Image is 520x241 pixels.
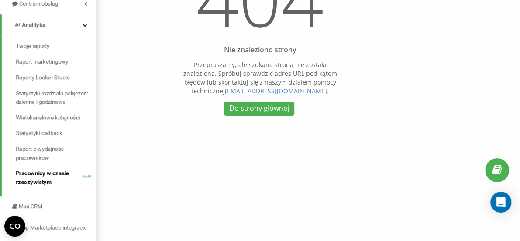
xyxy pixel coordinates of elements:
div: Open Intercom Messenger [490,192,511,213]
a: [EMAIL_ADDRESS][DOMAIN_NAME] [225,87,327,95]
button: Open CMP widget [4,216,25,237]
span: App Marketplace integracje [19,224,87,231]
span: Centrum obsługi [19,0,59,7]
span: Mini CRM [19,203,42,210]
span: Pracownicy w czasie rzeczywistym [16,169,82,187]
a: Analityka [2,14,96,35]
span: Statystyki callback [16,129,62,138]
a: Raport marketingowy [16,54,96,70]
a: Pracownicy w czasie rzeczywistymNEW [16,166,96,190]
span: Statystyki rozdziału połączeń: dzienne i godzinowe [16,89,92,106]
span: Raport o wydajności pracowników [16,145,92,162]
span: Raport marketingowy [16,58,68,66]
span: Wielokanałowe kolejności [16,113,80,122]
a: Statystyki rozdziału połączeń: dzienne i godzinowe [16,85,96,110]
p: Przepraszamy, ale szukana strona nie została znaleziona. Spróbuj sprawdzić adres URL pod kątem bł... [179,61,341,95]
span: Raporty Looker Studio [16,73,70,82]
a: Raport o wydajności pracowników [16,141,96,166]
span: Analityka [22,21,45,28]
a: Twoje raporty [16,38,96,54]
a: Wielokanałowe kolejności [16,110,96,126]
a: Statystyki callback [16,126,96,141]
div: Nie znaleziono strony [179,46,341,54]
a: Do strony głównej [224,102,295,116]
span: Twoje raporty [16,42,49,51]
a: Raporty Looker Studio [16,70,96,85]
